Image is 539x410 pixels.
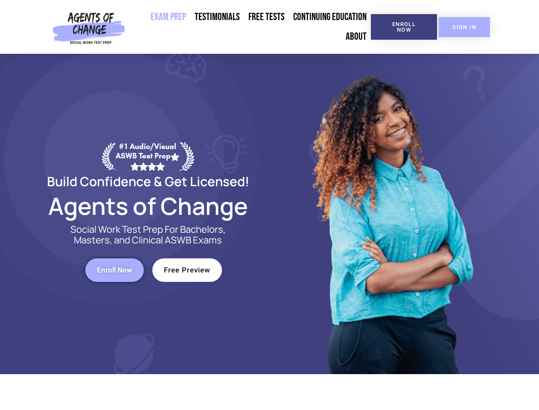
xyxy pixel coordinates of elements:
[452,24,476,30] span: SIGN IN
[190,7,244,27] a: Testimonials
[289,7,371,27] a: Continuing Education
[439,17,490,37] a: SIGN IN
[385,21,423,32] span: Enroll Now
[164,266,210,274] span: Free Preview
[371,14,437,40] a: Enroll Now
[128,7,371,47] nav: Menu
[85,258,144,282] a: Enroll Now
[116,142,180,170] div: #1 Audio/Visual ASWB Test Prep
[26,196,270,216] h2: Agents of Change
[97,266,132,274] span: Enroll Now
[146,7,190,27] a: Exam Prep
[306,54,477,374] img: Website Image 1 (1)
[61,224,236,246] p: Social Work Test Prep For Bachelors, Masters, and Clinical ASWB Exams
[244,7,289,27] a: Free Tests
[152,258,222,282] a: Free Preview
[341,27,371,47] a: About
[26,175,270,187] h2: Build Confidence & Get Licensed!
